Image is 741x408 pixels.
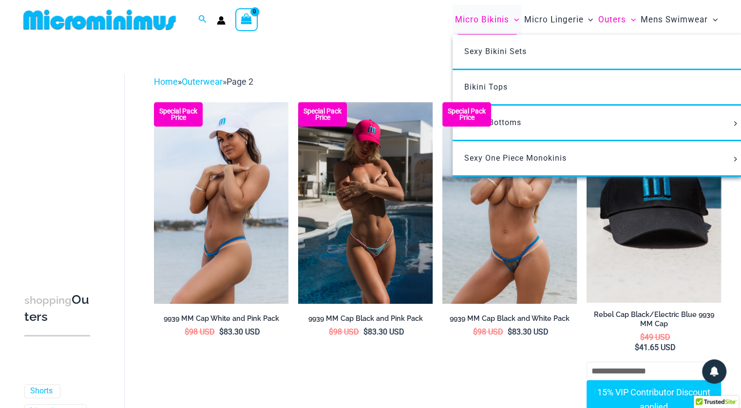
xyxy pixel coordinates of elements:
[464,82,508,92] span: Bikini Tops
[154,314,288,323] h2: 9939 MM Cap White and Pink Pack
[227,76,253,87] span: Page 2
[154,102,288,304] img: Rebel Cap WhiteElectric Blue 9939 Cap 09
[464,47,527,56] span: Sexy Bikini Sets
[524,7,583,32] span: Micro Lingerie
[154,76,178,87] a: Home
[587,310,721,332] a: Rebel Cap Black/Electric Blue 9939 MM Cap
[730,157,741,162] span: Menu Toggle
[596,5,638,35] a: OutersMenu ToggleMenu Toggle
[473,327,503,336] bdi: 98 USD
[587,310,721,328] h2: Rebel Cap Black/Electric Blue 9939 MM Cap
[638,5,720,35] a: Mens SwimwearMenu ToggleMenu Toggle
[508,327,549,336] bdi: 83.30 USD
[641,7,708,32] span: Mens Swimwear
[185,327,189,336] span: $
[329,327,359,336] bdi: 98 USD
[442,314,577,327] a: 9939 MM Cap Black and White Pack
[154,102,288,304] a: Rebel Cap WhiteElectric Blue 9939 Cap 09 Rebel Cap Hot PinkElectric Blue 9939 Cap 15Rebel Cap Hot...
[464,118,521,127] span: Bikini Bottoms
[635,343,676,352] bdi: 41.65 USD
[19,9,180,31] img: MM SHOP LOGO FLAT
[154,314,288,327] a: 9939 MM Cap White and Pink Pack
[509,7,519,32] span: Menu Toggle
[363,327,404,336] bdi: 83.30 USD
[451,3,722,36] nav: Site Navigation
[442,314,577,323] h2: 9939 MM Cap Black and White Pack
[219,327,260,336] bdi: 83.30 USD
[455,7,509,32] span: Micro Bikinis
[24,67,112,261] iframe: TrustedSite Certified
[329,327,333,336] span: $
[298,108,347,121] b: Special Pack Price
[217,16,226,25] a: Account icon link
[24,292,90,325] h3: Outers
[521,5,595,35] a: Micro LingerieMenu ToggleMenu Toggle
[508,327,512,336] span: $
[24,294,72,306] span: shopping
[473,327,477,336] span: $
[219,327,224,336] span: $
[182,76,223,87] a: Outerwear
[464,153,567,163] span: Sexy One Piece Monokinis
[442,102,577,304] a: Rebel Cap BlackElectric Blue 9939 Cap 07 Rebel Cap WhiteElectric Blue 9939 Cap 07Rebel Cap WhiteE...
[298,102,433,304] a: Rebel Cap Hot PinkElectric Blue 9939 Cap 16 Rebel Cap BlackElectric Blue 9939 Cap 08Rebel Cap Bla...
[640,333,670,342] bdi: 49 USD
[198,14,207,26] a: Search icon link
[298,314,433,327] a: 9939 MM Cap Black and Pink Pack
[598,7,626,32] span: Outers
[730,121,741,126] span: Menu Toggle
[154,76,253,87] span: » »
[235,8,258,31] a: View Shopping Cart, empty
[635,343,639,352] span: $
[587,102,721,303] img: Rebel Cap Black
[453,5,521,35] a: Micro BikinisMenu ToggleMenu Toggle
[442,102,577,304] img: Rebel Cap BlackElectric Blue 9939 Cap 07
[626,7,636,32] span: Menu Toggle
[640,333,645,342] span: $
[363,327,368,336] span: $
[708,7,718,32] span: Menu Toggle
[185,327,215,336] bdi: 98 USD
[30,386,53,396] a: Shorts
[442,108,491,121] b: Special Pack Price
[298,102,433,304] img: Rebel Cap Hot PinkElectric Blue 9939 Cap 16
[154,108,203,121] b: Special Pack Price
[298,314,433,323] h2: 9939 MM Cap Black and Pink Pack
[583,7,593,32] span: Menu Toggle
